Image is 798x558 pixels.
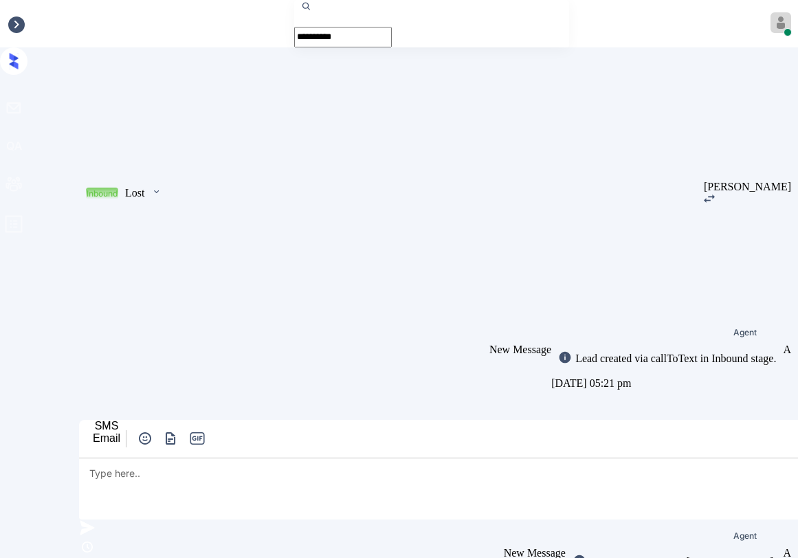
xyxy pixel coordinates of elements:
img: icon-zuma [79,539,96,555]
img: icon-zuma [137,430,153,447]
div: Email [93,432,120,445]
div: A [783,344,791,356]
img: icon-zuma [151,186,162,198]
button: icon-zuma [162,430,181,447]
div: [DATE] 05:21 pm [551,374,783,393]
span: Agent [733,328,757,337]
img: icon-zuma [79,520,96,536]
div: Lead created via callToText in Inbound stage. [572,353,776,365]
img: avatar [771,12,791,33]
div: Inbox / Phone Lead [7,18,93,30]
img: icon-zuma [558,350,572,364]
div: Inbound [87,188,118,199]
div: Lost [125,187,144,199]
img: icon-zuma [704,194,715,203]
span: profile [4,214,23,238]
span: New Message [489,344,551,355]
button: icon-zuma [135,430,155,447]
img: icon-zuma [162,430,179,447]
div: [PERSON_NAME] [704,181,791,193]
div: SMS [93,420,120,432]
